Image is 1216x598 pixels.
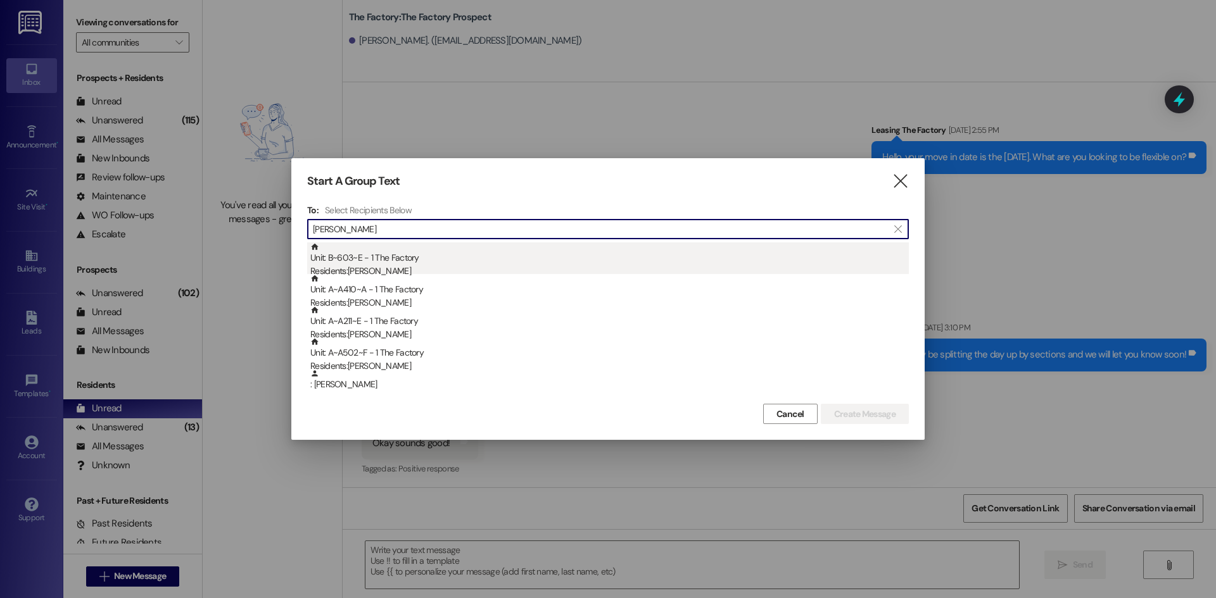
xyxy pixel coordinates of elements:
div: Residents: [PERSON_NAME] [310,265,909,278]
button: Clear text [888,220,908,239]
i:  [894,224,901,234]
div: Residents: [PERSON_NAME] [310,359,909,373]
div: Unit: A~A410~A - 1 The Factory [310,274,909,310]
div: Unit: B~603~E - 1 The FactoryResidents:[PERSON_NAME] [307,242,909,274]
div: : [PERSON_NAME] [310,369,909,391]
div: Unit: A~A211~E - 1 The Factory [310,306,909,342]
div: Unit: A~A502~F - 1 The FactoryResidents:[PERSON_NAME] [307,337,909,369]
span: Cancel [776,408,804,421]
span: Create Message [834,408,896,421]
h4: Select Recipients Below [325,204,412,216]
h3: Start A Group Text [307,174,400,189]
button: Cancel [763,404,818,424]
div: Unit: A~A410~A - 1 The FactoryResidents:[PERSON_NAME] [307,274,909,306]
i:  [892,175,909,188]
div: Residents: [PERSON_NAME] [310,296,909,309]
div: : [PERSON_NAME] [307,369,909,401]
div: Unit: A~A211~E - 1 The FactoryResidents:[PERSON_NAME] [307,306,909,337]
button: Create Message [821,404,909,424]
div: Unit: A~A502~F - 1 The Factory [310,337,909,373]
h3: To: [307,204,319,216]
div: Unit: B~603~E - 1 The Factory [310,242,909,278]
div: Residents: [PERSON_NAME] [310,328,909,341]
input: Search for any contact or apartment [313,220,888,238]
